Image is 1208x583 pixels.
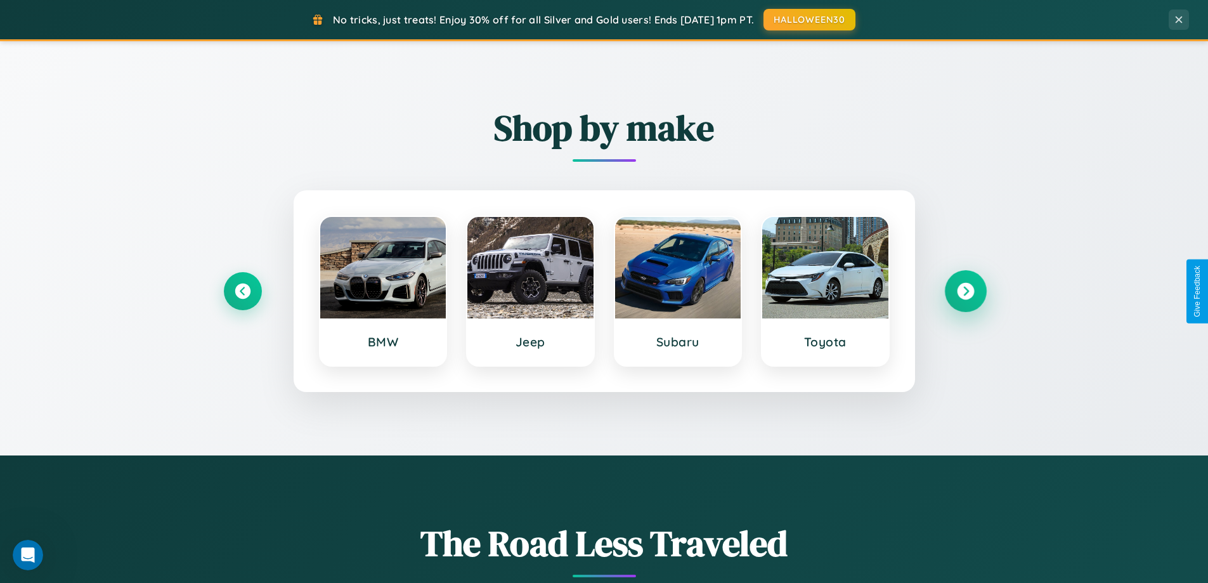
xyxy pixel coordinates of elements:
div: Give Feedback [1193,266,1202,317]
h3: Subaru [628,334,729,350]
h3: Toyota [775,334,876,350]
h2: Shop by make [224,103,985,152]
h3: Jeep [480,334,581,350]
button: HALLOWEEN30 [763,9,855,30]
h1: The Road Less Traveled [224,519,985,568]
iframe: Intercom live chat [13,540,43,570]
h3: BMW [333,334,434,350]
span: No tricks, just treats! Enjoy 30% off for all Silver and Gold users! Ends [DATE] 1pm PT. [333,13,754,26]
